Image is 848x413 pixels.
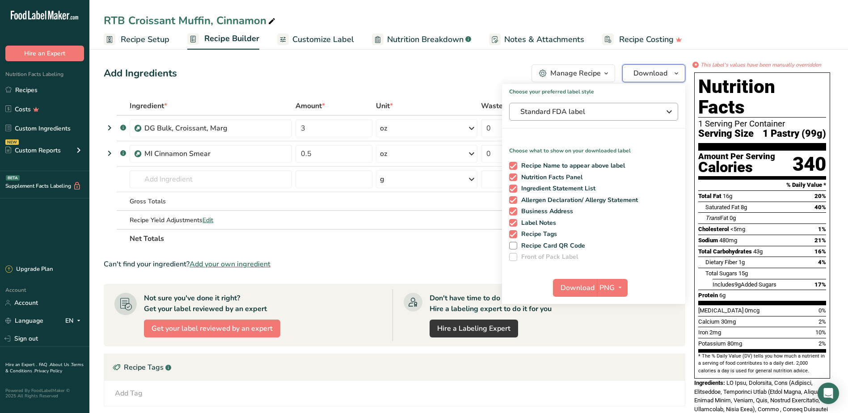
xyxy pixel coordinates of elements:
[104,66,177,81] div: Add Ingredients
[597,279,628,297] button: PNG
[698,307,743,314] span: [MEDICAL_DATA]
[815,329,826,336] span: 10%
[517,196,638,204] span: Allergen Declaration/ Allergy Statement
[6,175,20,181] div: BETA
[818,226,826,232] span: 1%
[430,293,552,314] div: Don't have time to do it? Hire a labeling expert to do it for you
[135,125,141,132] img: Sub Recipe
[517,253,578,261] span: Front of Pack Label
[5,388,84,399] div: Powered By FoodLabelMaker © 2025 All Rights Reserved
[738,270,748,277] span: 15g
[380,148,387,159] div: oz
[121,34,169,46] span: Recipe Setup
[818,318,826,325] span: 2%
[520,106,654,117] span: Standard FDA label
[814,237,826,244] span: 21%
[698,340,726,347] span: Potassium
[144,293,267,314] div: Not sure you've done it right? Get your label reviewed by an expert
[489,29,584,50] a: Notes & Attachments
[763,128,826,139] span: 1 Pastry (99g)
[713,281,776,288] span: Includes Added Sugars
[622,64,685,82] button: Download
[550,68,601,79] div: Manage Recipe
[730,215,736,221] span: 0g
[380,174,384,185] div: g
[295,101,325,111] span: Amount
[130,170,292,188] input: Add Ingredient
[698,76,826,118] h1: Nutrition Facts
[104,259,685,270] div: Can't find your ingredient?
[698,152,775,161] div: Amount Per Serving
[532,64,615,82] button: Manage Recipe
[104,13,277,29] div: RTB Croissant Muffin, Cinnamon
[633,68,667,79] span: Download
[50,362,71,368] a: About Us .
[5,362,84,374] a: Terms & Conditions .
[372,29,471,50] a: Nutrition Breakdown
[721,318,736,325] span: 30mg
[277,29,354,50] a: Customize Label
[34,368,62,374] a: Privacy Policy
[5,46,84,61] button: Hire an Expert
[698,180,826,190] section: % Daily Value *
[517,173,583,181] span: Nutrition Facts Panel
[814,204,826,211] span: 40%
[694,379,725,386] span: Ingredients:
[741,204,747,211] span: 8g
[135,151,141,157] img: Sub Recipe
[818,259,826,265] span: 4%
[517,185,596,193] span: Ingredient Statement List
[705,270,737,277] span: Total Sugars
[705,215,728,221] span: Fat
[698,318,720,325] span: Calcium
[144,320,280,337] button: Get your label reviewed by an expert
[793,152,826,176] div: 340
[130,215,292,225] div: Recipe Yield Adjustments
[380,123,387,134] div: oz
[128,229,560,248] th: Net Totals
[104,354,685,381] div: Recipe Tags
[517,207,574,215] span: Business Address
[517,242,586,250] span: Recipe Card QR Code
[814,248,826,255] span: 16%
[65,316,84,326] div: EN
[698,292,718,299] span: Protein
[5,139,19,145] div: NEW
[504,34,584,46] span: Notes & Attachments
[39,362,50,368] a: FAQ .
[561,282,595,293] span: Download
[144,123,256,134] div: DG Bulk, Croissant, Marg
[705,259,737,265] span: Dietary Fiber
[517,219,557,227] span: Label Notes
[376,101,393,111] span: Unit
[709,329,721,336] span: 2mg
[481,101,514,111] div: Waste
[698,226,729,232] span: Cholesterol
[698,161,775,174] div: Calories
[705,204,739,211] span: Saturated Fat
[698,329,708,336] span: Iron
[553,279,597,297] button: Download
[753,248,763,255] span: 43g
[698,353,826,375] section: * The % Daily Value (DV) tells you how much a nutrient in a serving of food contributes to a dail...
[814,193,826,199] span: 20%
[705,215,720,221] i: Trans
[734,281,741,288] span: 9g
[292,34,354,46] span: Customize Label
[814,281,826,288] span: 17%
[719,237,737,244] span: 480mg
[517,162,625,170] span: Recipe Name to appear above label
[517,230,557,238] span: Recipe Tags
[599,282,615,293] span: PNG
[818,340,826,347] span: 2%
[5,265,53,274] div: Upgrade Plan
[5,146,61,155] div: Custom Reports
[203,216,213,224] span: Edit
[5,362,37,368] a: Hire an Expert .
[602,29,682,50] a: Recipe Costing
[130,101,167,111] span: Ingredient
[187,29,259,50] a: Recipe Builder
[700,61,821,69] i: This label's values have been manually overridden
[152,323,273,334] span: Get your label reviewed by an expert
[144,148,256,159] div: MI Cinnamon Smear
